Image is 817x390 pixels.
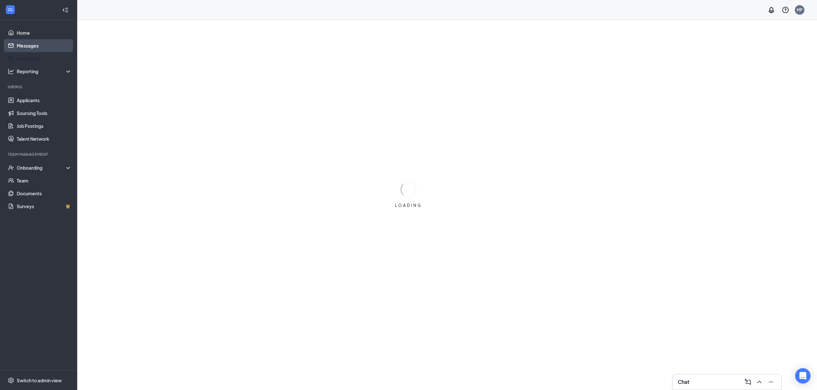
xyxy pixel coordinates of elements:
div: MP [797,7,803,13]
svg: Analysis [8,68,14,75]
div: LOADING [392,203,425,208]
a: Applicants [17,94,72,107]
h3: Chat [678,378,689,386]
div: Team Management [8,152,70,157]
a: Job Postings [17,120,72,132]
svg: Collapse [62,7,69,13]
svg: Minimize [767,378,775,386]
svg: Notifications [767,6,775,14]
a: Talent Network [17,132,72,145]
a: Documents [17,187,72,200]
a: SurveysCrown [17,200,72,213]
a: Messages [17,39,72,52]
a: Scheduling [17,52,72,65]
svg: UserCheck [8,164,14,171]
a: Team [17,174,72,187]
svg: WorkstreamLogo [7,6,14,13]
div: Open Intercom Messenger [795,368,811,384]
div: Onboarding [17,164,66,171]
svg: QuestionInfo [782,6,789,14]
a: Home [17,26,72,39]
button: ComposeMessage [743,377,753,387]
svg: ChevronUp [756,378,763,386]
button: ChevronUp [754,377,765,387]
div: Reporting [17,68,72,75]
div: Hiring [8,84,70,90]
div: Switch to admin view [17,377,62,384]
button: Minimize [766,377,776,387]
a: Sourcing Tools [17,107,72,120]
svg: Settings [8,377,14,384]
svg: ComposeMessage [744,378,752,386]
